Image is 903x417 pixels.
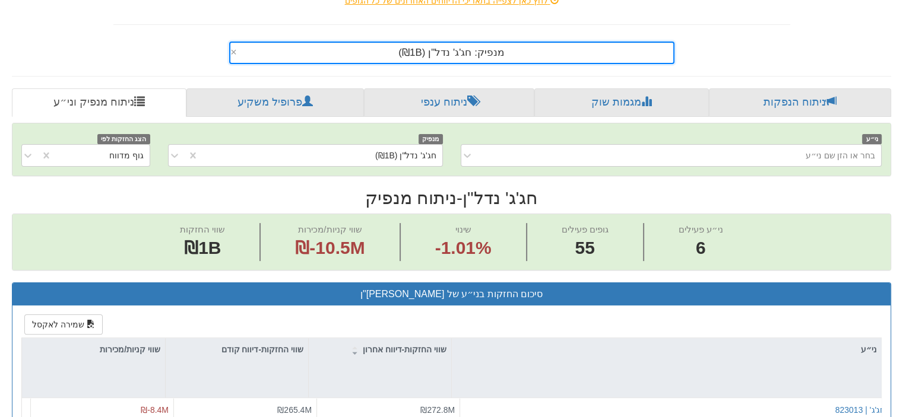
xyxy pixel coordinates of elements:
[709,88,891,117] a: ניתוח הנפקות
[186,88,365,117] a: פרופיל משקיע
[435,235,492,261] span: -1.01%
[455,224,471,234] span: שינוי
[97,134,150,144] span: הצג החזקות לפי
[679,235,723,261] span: 6
[562,224,609,234] span: גופים פעילים
[862,134,882,144] span: ני״ע
[21,289,882,300] h3: סיכום החזקות בני״ע של [PERSON_NAME]"ן
[180,224,225,234] span: שווי החזקות
[184,238,221,257] span: ₪1B
[419,134,443,144] span: מנפיק
[375,149,436,161] div: חג'ג' נדל"ן (₪1B)
[679,224,723,234] span: ני״ע פעילים
[562,235,609,261] span: 55
[309,338,451,361] div: שווי החזקות-דיווח אחרון
[12,88,186,117] a: ניתוח מנפיק וני״ע
[835,404,885,416] button: חג'ג' | 823013
[805,149,875,161] div: בחר או הזן שם ני״ע
[277,405,312,415] span: ₪265.4M
[298,224,362,234] span: שווי קניות/מכירות
[166,338,308,361] div: שווי החזקות-דיווח קודם
[295,238,365,257] span: ₪-10.5M
[12,188,891,208] h2: חג'ג' נדל"ן - ניתוח מנפיק
[109,149,144,161] div: גוף מדווח
[420,405,455,415] span: ₪272.8M
[534,88,709,117] a: מגמות שוק
[398,47,505,58] span: מנפיק: ‏חג'ג' נדל"ן ‎(₪1B)‎
[230,43,240,63] span: Clear value
[141,405,169,415] span: ₪-8.4M
[364,88,534,117] a: ניתוח ענפי
[22,338,165,361] div: שווי קניות/מכירות
[230,47,237,58] span: ×
[24,314,103,335] button: שמירה לאקסל
[452,338,882,361] div: ני״ע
